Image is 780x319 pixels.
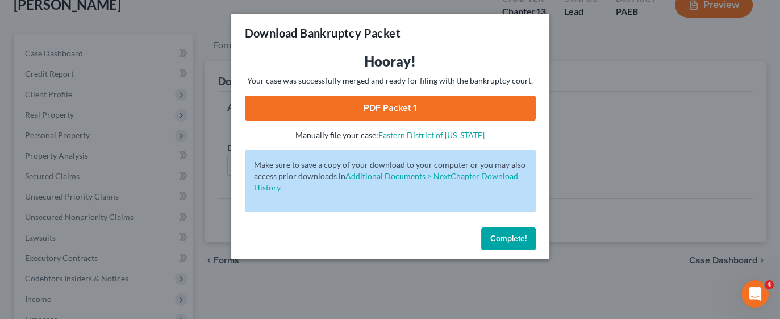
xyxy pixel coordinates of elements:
[245,75,536,86] p: Your case was successfully merged and ready for filing with the bankruptcy court.
[765,280,774,289] span: 4
[378,130,485,140] a: Eastern District of [US_STATE]
[245,52,536,71] h3: Hooray!
[245,25,401,41] h3: Download Bankruptcy Packet
[741,280,769,308] iframe: Intercom live chat
[254,171,518,192] a: Additional Documents > NextChapter Download History.
[245,96,536,121] a: PDF Packet 1
[245,130,536,141] p: Manually file your case:
[481,227,536,250] button: Complete!
[490,234,527,243] span: Complete!
[254,159,527,193] p: Make sure to save a copy of your download to your computer or you may also access prior downloads in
